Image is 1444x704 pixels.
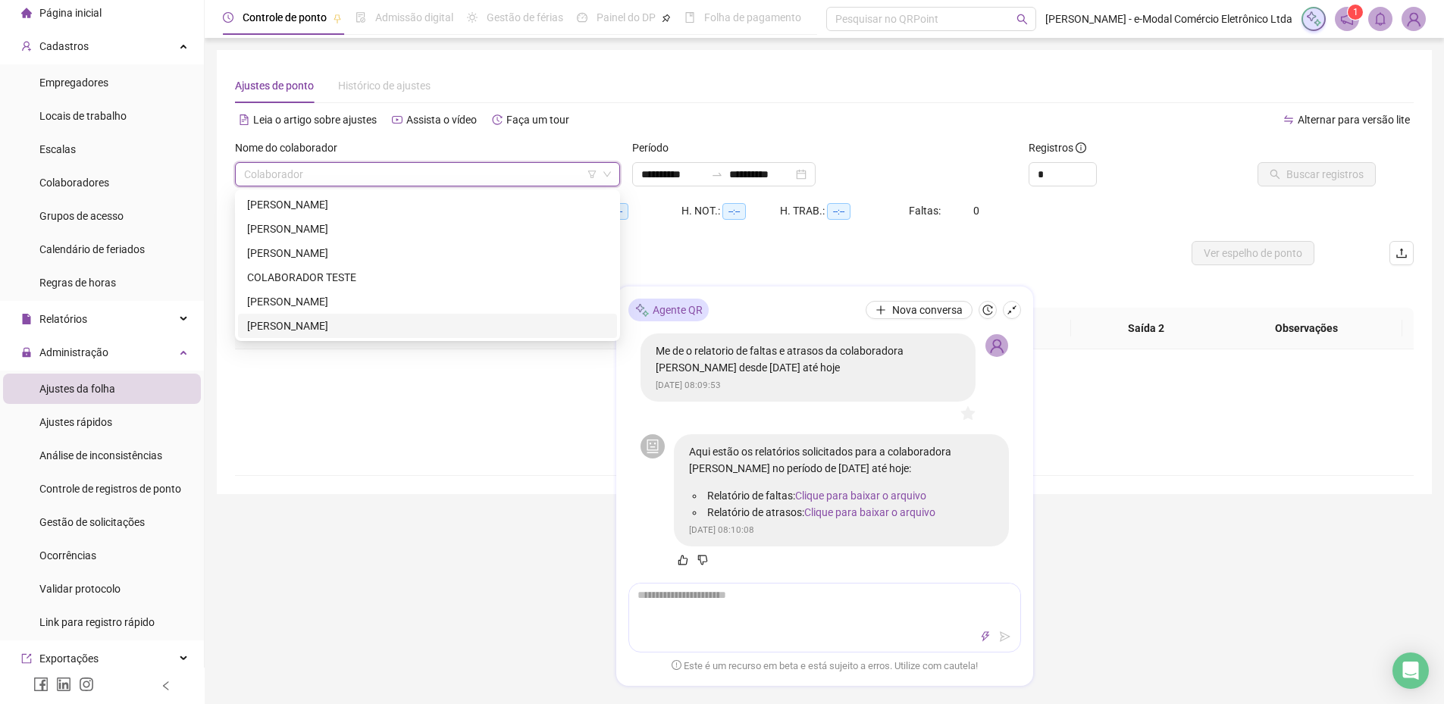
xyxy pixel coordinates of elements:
[39,277,116,289] span: Regras de horas
[976,627,995,646] button: thunderbolt
[678,555,688,565] span: like
[39,143,76,155] span: Escalas
[704,11,801,23] span: Folha de pagamento
[1402,8,1425,30] img: 93575
[39,346,108,358] span: Administração
[333,14,342,23] span: pushpin
[597,11,656,23] span: Painel do DP
[603,170,612,179] span: down
[656,343,960,376] p: Me de o relatorio de faltas e atrasos da colaboradora [PERSON_NAME] desde [DATE] até hoje
[406,114,477,126] span: Assista o vídeo
[980,631,991,642] span: thunderbolt
[161,681,171,691] span: left
[253,422,1395,439] div: Não há dados
[1392,652,1429,689] div: Open Intercom Messenger
[1395,247,1408,259] span: upload
[681,202,780,220] div: H. NOT.:
[39,483,181,495] span: Controle de registros de ponto
[375,11,453,23] span: Admissão digital
[1374,12,1387,26] span: bell
[39,416,112,428] span: Ajustes rápidos
[235,139,347,156] label: Nome do colaborador
[247,196,608,213] div: [PERSON_NAME]
[866,301,973,319] button: Nova conversa
[628,299,709,321] div: Agente QR
[39,583,121,595] span: Validar protocolo
[711,168,723,180] span: swap-right
[1305,11,1322,27] img: sparkle-icon.fc2bf0ac1784a2077858766a79e2daf3.svg
[238,241,617,265] div: BENJAMIN LUFUANKENDA
[1283,114,1294,125] span: swap
[1340,12,1354,26] span: notification
[39,449,162,462] span: Análise de inconsistências
[634,302,650,318] img: sparkle-icon.fc2bf0ac1784a2077858766a79e2daf3.svg
[247,318,608,334] div: [PERSON_NAME]
[795,490,926,502] a: Clique para baixar o arquivo
[1192,241,1314,265] button: Ver espelho de ponto
[684,12,695,23] span: book
[39,549,96,562] span: Ocorrências
[492,114,503,125] span: history
[973,205,979,217] span: 0
[577,12,587,23] span: dashboard
[79,677,94,692] span: instagram
[780,202,909,220] div: H. TRAB.:
[672,660,681,670] span: exclamation-circle
[827,203,850,220] span: --:--
[1045,11,1292,27] span: [PERSON_NAME] - e-Modal Comércio Eletrônico Ltda
[583,202,681,220] div: HE 3:
[804,506,935,518] a: Clique para baixar o arquivo
[1298,114,1410,126] span: Alternar para versão lite
[985,334,1008,357] img: 93575
[33,677,49,692] span: facebook
[1016,14,1028,25] span: search
[1076,142,1086,153] span: info-circle
[656,380,721,390] span: [DATE] 08:09:53
[689,524,754,535] span: [DATE] 08:10:08
[1071,308,1222,349] th: Saída 2
[982,305,993,315] span: history
[646,440,659,453] span: robot
[704,504,994,521] li: Relatório de atrasos:
[356,12,366,23] span: file-done
[632,139,678,156] label: Período
[247,221,608,237] div: [PERSON_NAME]
[960,406,976,421] span: star
[243,11,327,23] span: Controle de ponto
[247,245,608,261] div: [PERSON_NAME]
[39,383,115,395] span: Ajustes da folha
[39,77,108,89] span: Empregadores
[697,555,708,565] span: dislike
[689,443,994,477] p: Aqui estão os relatórios solicitados para a colaboradora [PERSON_NAME] no período de [DATE] até h...
[238,217,617,241] div: AYRTON GUZMAN CHOQUE
[238,289,617,314] div: JONATHAS VALERIANO DA SILVA
[1029,139,1086,156] span: Registros
[672,659,978,674] span: Este é um recurso em beta e está sujeito a erros. Utilize com cautela!
[39,7,102,19] span: Página inicial
[39,516,145,528] span: Gestão de solicitações
[467,12,478,23] span: sun
[1348,5,1363,20] sup: 1
[21,653,32,664] span: export
[704,487,994,504] li: Relatório de faltas:
[238,314,617,338] div: NAYARA ALVES DE MORAES
[722,203,746,220] span: --:--
[239,114,249,125] span: file-text
[1353,7,1358,17] span: 1
[223,12,233,23] span: clock-circle
[1258,162,1376,186] button: Buscar registros
[996,627,1014,646] button: send
[21,41,32,52] span: user-add
[21,347,32,358] span: lock
[39,652,99,665] span: Exportações
[487,11,563,23] span: Gestão de férias
[892,302,963,318] span: Nova conversa
[39,243,145,255] span: Calendário de feriados
[1211,308,1402,349] th: Observações
[235,80,314,92] span: Ajustes de ponto
[238,192,617,217] div: ANDRESSA MARCIANO RODRIGUES
[1007,305,1017,315] span: shrink
[39,110,127,122] span: Locais de trabalho
[21,314,32,324] span: file
[39,40,89,52] span: Cadastros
